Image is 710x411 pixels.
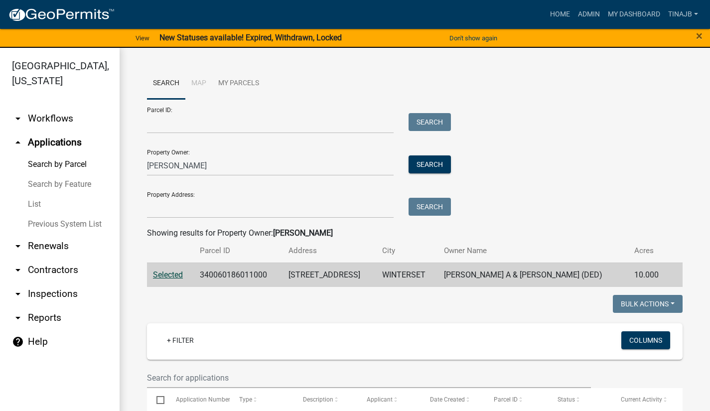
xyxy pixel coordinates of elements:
[159,33,342,42] strong: New Statuses available! Expired, Withdrawn, Locked
[176,396,230,403] span: Application Number
[438,263,629,287] td: [PERSON_NAME] A & [PERSON_NAME] (DED)
[613,295,683,313] button: Bulk Actions
[376,239,438,263] th: City
[194,239,283,263] th: Parcel ID
[147,368,591,388] input: Search for applications
[558,396,575,403] span: Status
[12,312,24,324] i: arrow_drop_down
[445,30,501,46] button: Don't show again
[239,396,252,403] span: Type
[546,5,574,24] a: Home
[621,331,670,349] button: Columns
[12,240,24,252] i: arrow_drop_down
[628,263,669,287] td: 10.000
[283,263,376,287] td: [STREET_ADDRESS]
[194,263,283,287] td: 340060186011000
[153,270,183,279] a: Selected
[159,331,202,349] a: + Filter
[132,30,153,46] a: View
[664,5,702,24] a: Tinajb
[696,30,703,42] button: Close
[12,264,24,276] i: arrow_drop_down
[621,396,662,403] span: Current Activity
[12,336,24,348] i: help
[212,68,265,100] a: My Parcels
[303,396,333,403] span: Description
[494,396,518,403] span: Parcel ID
[367,396,393,403] span: Applicant
[409,198,451,216] button: Search
[283,239,376,263] th: Address
[604,5,664,24] a: My Dashboard
[12,137,24,148] i: arrow_drop_up
[438,239,629,263] th: Owner Name
[12,113,24,125] i: arrow_drop_down
[147,68,185,100] a: Search
[147,227,683,239] div: Showing results for Property Owner:
[273,228,333,238] strong: [PERSON_NAME]
[376,263,438,287] td: WINTERSET
[409,155,451,173] button: Search
[430,396,465,403] span: Date Created
[696,29,703,43] span: ×
[409,113,451,131] button: Search
[628,239,669,263] th: Acres
[12,288,24,300] i: arrow_drop_down
[574,5,604,24] a: Admin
